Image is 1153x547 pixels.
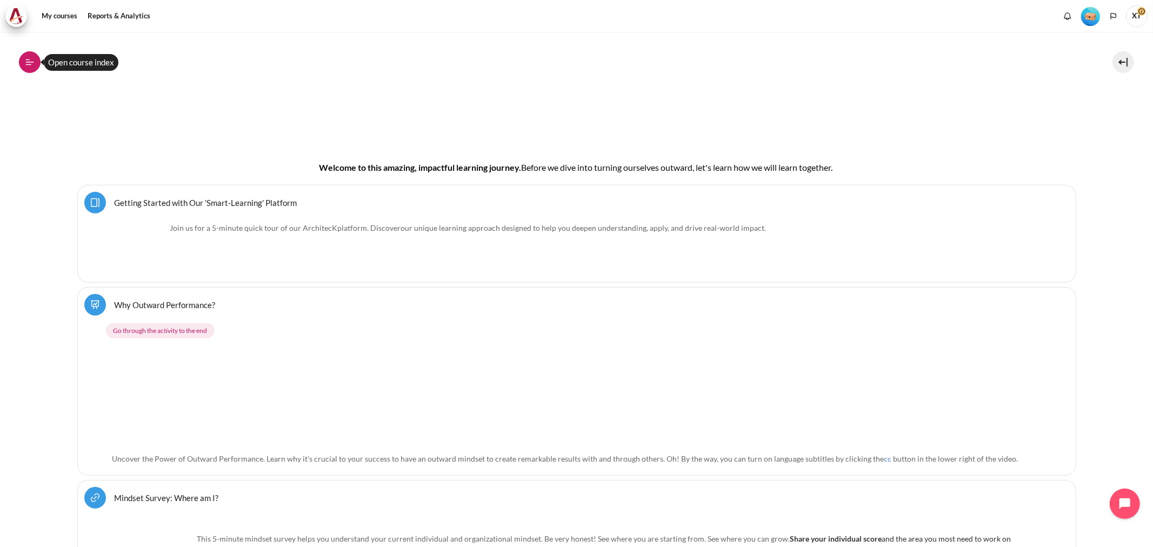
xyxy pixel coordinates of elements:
span: button in the lower right of the video. [894,454,1018,463]
div: Completion requirements for Why Outward Performance? [106,321,1052,341]
p: Join us for a 5-minute quick tour of our ArchitecK platform. Discover [112,222,1041,234]
div: Show notification window with no new notifications [1059,8,1076,24]
img: Level #1 [1081,7,1100,26]
div: Level #1 [1081,6,1100,26]
span: cc [884,454,892,463]
a: Getting Started with Our 'Smart-Learning' Platform [115,197,297,208]
a: My courses [38,5,81,27]
h4: Welcome to this amazing, impactful learning journey. [112,161,1042,174]
a: Reports & Analytics [84,5,154,27]
strong: Share your individual score [790,534,882,543]
span: Uncover the Power of Outward Performance. Learn why it's crucial to your success to have an outwa... [112,454,884,463]
a: Level #1 [1077,6,1104,26]
a: User menu [1126,5,1148,27]
img: 0 [112,349,742,448]
a: Mindset Survey: Where am I? [115,492,219,503]
img: platform logo [112,222,166,276]
button: Languages [1105,8,1122,24]
span: our unique learning approach designed to help you deepen understanding, apply, and drive real-wor... [401,223,765,232]
img: Architeck [9,8,24,24]
span: XT [1126,5,1148,27]
span: efore we dive into turning ourselves outward, let's learn how we will learn together. [526,162,832,172]
span: Go through the activity to the end [113,326,207,336]
span: B [521,162,526,172]
span: . [401,223,767,232]
div: Open course index [44,54,118,71]
a: Architeck Architeck [5,5,32,27]
a: Why Outward Performance? [115,299,216,310]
